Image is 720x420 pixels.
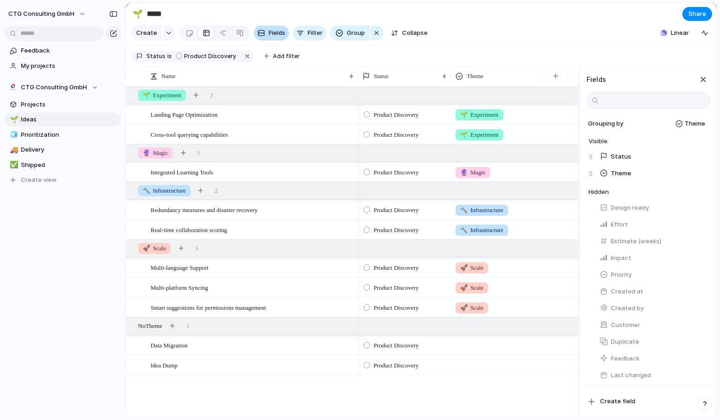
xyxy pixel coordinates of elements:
span: Filter [308,28,323,38]
div: 🧊Prioritization [5,128,121,142]
button: Impact [596,251,710,266]
span: Product Discovery [374,341,419,350]
button: Create view [5,173,121,187]
span: 1 [186,321,190,331]
span: Collapse [402,28,428,38]
span: 🔮 [143,149,150,156]
button: Duplicate [596,334,710,349]
span: 🚀 [460,304,468,311]
span: 🌱 [460,131,468,138]
h4: Hidden [588,187,710,197]
span: Product Discovery [374,263,419,273]
span: Smart suggestions for permissions management [151,302,266,313]
span: 🌱 [460,111,468,118]
span: CTG Consulting GmbH [8,9,74,19]
span: Add filter [273,52,300,60]
span: Magic [143,148,168,158]
span: Priority [611,270,632,280]
button: Product Discovery [173,51,242,61]
span: Share [688,9,706,19]
span: Cross-tool querying capabilities [151,129,228,140]
button: CTG Consulting GmbH [4,7,91,21]
a: 🚚Delivery [5,143,121,157]
span: Feedback [21,46,118,55]
span: Effort [611,220,628,229]
button: Last update [596,385,710,400]
span: 3 [195,244,198,253]
div: 🌱 [10,114,16,125]
span: Status [611,152,631,161]
button: Estimate (weeks) [596,234,710,249]
span: 🌱 [143,92,150,99]
span: Product Discovery [374,110,419,120]
span: Product Discovery [374,206,419,215]
button: Created by [596,301,710,316]
button: Customer [596,318,710,333]
span: Product Discovery [374,283,419,293]
span: Redundancy measures and disaster recovery [151,204,258,215]
a: My projects [5,59,121,73]
button: 🌱 [8,115,18,124]
span: Customer [611,320,640,330]
button: Filter [293,26,326,40]
span: Create field [600,397,635,406]
span: Linear [671,28,689,38]
span: CTG Consulting GmbH [21,83,87,92]
span: My projects [21,61,118,71]
h3: Fields [587,74,606,84]
button: 🧊 [8,130,18,140]
span: 🚀 [143,245,150,252]
button: Feedback [596,351,710,366]
button: 🌱 [130,7,145,21]
span: Theme [611,169,631,178]
span: 🚀 [460,284,468,291]
button: CTG Consulting GmbH [5,80,121,94]
span: Delivery [21,145,118,154]
span: Fields [269,28,285,38]
button: Create [131,26,162,40]
span: Prioritization [21,130,118,140]
span: Impact [611,253,631,263]
button: Share [682,7,712,21]
a: Projects [5,98,121,112]
span: Scale [460,303,483,313]
button: Theme [596,166,710,181]
span: Status [146,52,165,60]
button: Grouping byTheme [585,116,710,131]
span: Design ready [611,203,649,213]
button: Last changed [596,368,710,383]
span: Data Migration [151,340,188,350]
span: Duplicate [611,337,639,347]
span: Real-time collaboration scoring [151,224,227,235]
button: Design ready [596,200,710,215]
span: 2 [210,91,213,100]
span: Theme [467,72,483,81]
span: Landing Page Optimization [151,109,218,120]
div: ✅Shipped [5,158,121,172]
span: Multi-platform Syncing [151,282,208,293]
button: Status [596,149,710,164]
button: is [165,51,174,61]
span: Created by [611,304,644,313]
span: Shipped [21,160,118,170]
span: Group [347,28,365,38]
span: Estimate (weeks) [611,237,661,246]
div: ✅ [10,160,16,170]
div: Theme [588,165,710,182]
span: Infrastructure [460,226,503,235]
span: is [167,52,172,60]
span: Grouping by [586,119,623,128]
span: Infrastructure [460,206,503,215]
span: Created at [611,287,643,296]
button: Linear [657,26,693,40]
button: Fields [254,26,289,40]
button: Add filter [258,50,305,63]
span: Product Discovery [374,226,419,235]
span: Experiment [460,110,499,120]
span: Product Discovery [184,52,236,60]
span: Infrastructure [143,186,186,195]
span: Scale [460,283,483,293]
span: Experiment [460,130,499,140]
span: 🔮 [460,169,468,176]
